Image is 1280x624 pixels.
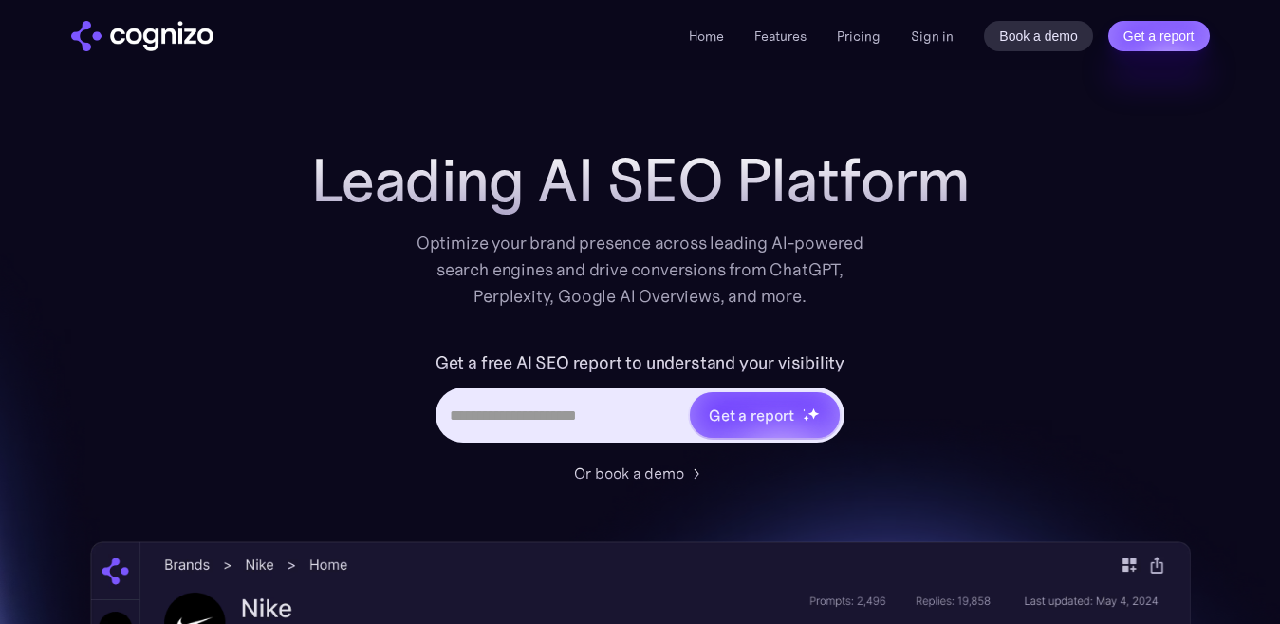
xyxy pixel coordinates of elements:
a: Sign in [911,25,954,47]
a: Or book a demo [574,462,707,484]
a: Home [689,28,724,45]
img: star [807,407,820,420]
div: Or book a demo [574,462,684,484]
a: Book a demo [984,21,1093,51]
form: Hero URL Input Form [436,348,844,452]
h1: Leading AI SEO Platform [311,146,970,215]
label: Get a free AI SEO report to understand your visibility [436,348,844,378]
img: cognizo logo [71,21,213,51]
a: Get a reportstarstarstar [688,390,842,440]
img: star [803,408,806,411]
div: Optimize your brand presence across leading AI-powered search engines and drive conversions from ... [407,230,874,310]
img: star [803,415,809,422]
a: Features [754,28,807,45]
div: Get a report [709,404,794,426]
a: home [71,21,213,51]
a: Pricing [837,28,881,45]
a: Get a report [1108,21,1210,51]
